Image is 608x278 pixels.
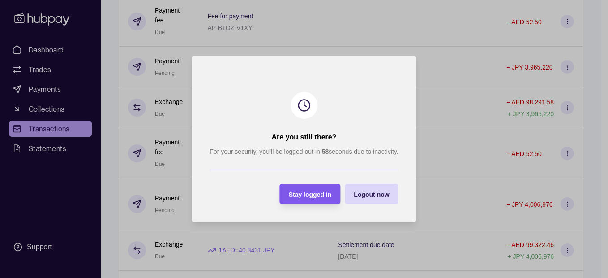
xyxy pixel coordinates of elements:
[272,132,337,142] h2: Are you still there?
[210,147,398,156] p: For your security, you’ll be logged out in seconds due to inactivity.
[354,191,389,198] span: Logout now
[345,184,398,204] button: Logout now
[280,184,341,204] button: Stay logged in
[322,148,329,155] strong: 58
[289,191,332,198] span: Stay logged in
